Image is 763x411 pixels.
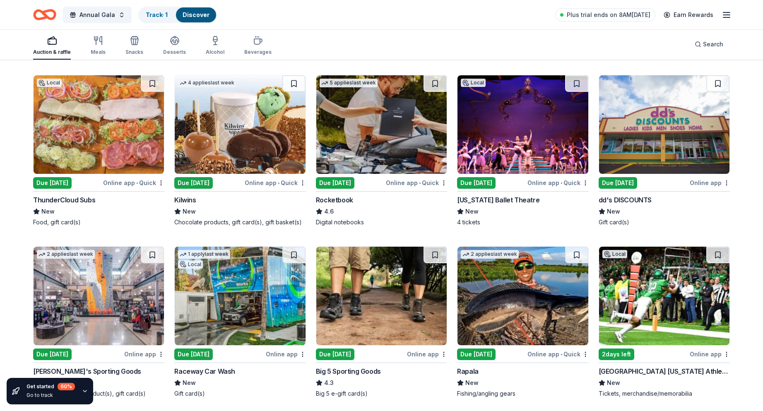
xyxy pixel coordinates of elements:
div: [GEOGRAPHIC_DATA] [US_STATE] Athletics [599,366,730,376]
div: Tickets, merchandise/memorabilia [599,389,730,398]
div: ThunderCloud Subs [33,195,95,205]
div: Beverages [244,49,272,55]
a: Image for Dick's Sporting Goods2 applieslast weekDue [DATE]Online app[PERSON_NAME]'s Sporting Goo... [33,246,164,398]
img: Image for Rocketbook [316,75,447,174]
div: Due [DATE] [316,177,354,189]
div: Online app Quick [386,178,447,188]
a: Image for Rocketbook5 applieslast weekDue [DATE]Online app•QuickRocketbook4.6Digital notebooks [316,75,447,226]
div: 1 apply last week [178,250,230,259]
div: dd's DISCOUNTS [599,195,652,205]
div: Big 5 Sporting Goods [316,366,381,376]
a: Track· 1 [146,11,168,18]
div: 2 days left [599,349,634,360]
div: 5 applies last week [320,79,378,87]
div: Due [DATE] [316,349,354,360]
div: Kilwins [174,195,196,205]
div: Due [DATE] [174,349,213,360]
button: Snacks [125,32,143,60]
span: 4.3 [324,378,334,388]
img: Image for ThunderCloud Subs [34,75,164,174]
div: Chocolate products, gift card(s), gift basket(s) [174,218,306,226]
div: Auction & raffle [33,49,71,55]
span: • [278,180,279,186]
div: Local [37,79,62,87]
span: • [136,180,138,186]
div: Online app [690,349,730,359]
div: Go to track [26,392,75,399]
div: Digital notebooks [316,218,447,226]
span: New [465,378,479,388]
div: Due [DATE] [599,177,637,189]
a: Image for dd's DISCOUNTSDue [DATE]Online appdd's DISCOUNTSNewGift card(s) [599,75,730,226]
img: Image for Big 5 Sporting Goods [316,247,447,345]
span: New [183,207,196,216]
span: • [419,180,421,186]
a: Image for Raceway Car Wash1 applylast weekLocalDue [DATE]Online appRaceway Car WashNewGift card(s) [174,246,306,398]
button: Alcohol [206,32,224,60]
div: Big 5 e-gift card(s) [316,389,447,398]
div: Local [602,250,627,258]
div: 60 % [58,383,75,390]
div: Meals [91,49,106,55]
span: 4.6 [324,207,334,216]
div: Due [DATE] [457,349,496,360]
span: Annual Gala [79,10,115,20]
div: Due [DATE] [174,177,213,189]
div: Due [DATE] [457,177,496,189]
button: Desserts [163,32,186,60]
div: Online app [266,349,306,359]
div: Raceway Car Wash [174,366,235,376]
span: • [561,180,562,186]
span: Search [703,39,723,49]
a: Image for Kilwins4 applieslast weekDue [DATE]Online app•QuickKilwinsNewChocolate products, gift c... [174,75,306,226]
a: Image for University of North Texas AthleticsLocal2days leftOnline app[GEOGRAPHIC_DATA] [US_STATE... [599,246,730,398]
img: Image for Rapala [457,247,588,345]
div: 2 applies last week [37,250,95,259]
div: Online app Quick [103,178,164,188]
img: Image for Dick's Sporting Goods [34,247,164,345]
img: Image for Texas Ballet Theatre [457,75,588,174]
button: Meals [91,32,106,60]
div: Get started [26,383,75,390]
div: Local [461,79,486,87]
button: Track· 1Discover [138,7,217,23]
div: Online app [407,349,447,359]
a: Image for Texas Ballet TheatreLocalDue [DATE]Online app•Quick[US_STATE] Ballet TheatreNew4 tickets [457,75,588,226]
img: Image for University of North Texas Athletics [599,247,729,345]
div: 4 applies last week [178,79,236,87]
div: Online app Quick [245,178,306,188]
div: Snacks [125,49,143,55]
button: Annual Gala [63,7,132,23]
div: Due [DATE] [33,177,72,189]
div: Fishing/angling gears [457,389,588,398]
a: Earn Rewards [659,7,718,22]
img: Image for Kilwins [175,75,305,174]
a: Image for Rapala2 applieslast weekDue [DATE]Online app•QuickRapalaNewFishing/angling gears [457,246,588,398]
div: Gift card(s) [174,389,306,398]
div: [PERSON_NAME]'s Sporting Goods [33,366,141,376]
div: Food, gift card(s) [33,218,164,226]
button: Search [688,36,730,53]
a: Discover [183,11,209,18]
a: Image for Big 5 Sporting GoodsDue [DATE]Online appBig 5 Sporting Goods4.3Big 5 e-gift card(s) [316,246,447,398]
div: Desserts [163,49,186,55]
div: Due [DATE] [33,349,72,360]
div: 4 tickets [457,218,588,226]
div: Gift card(s) [599,218,730,226]
button: Beverages [244,32,272,60]
span: New [41,207,55,216]
span: • [561,351,562,358]
div: [US_STATE] Ballet Theatre [457,195,539,205]
span: New [607,378,620,388]
div: Local [178,260,203,269]
span: Plus trial ends on 8AM[DATE] [567,10,650,20]
div: Online app Quick [527,178,589,188]
span: New [465,207,479,216]
div: Rapala [457,366,479,376]
div: Alcohol [206,49,224,55]
div: 2 applies last week [461,250,519,259]
a: Image for ThunderCloud SubsLocalDue [DATE]Online app•QuickThunderCloud SubsNewFood, gift card(s) [33,75,164,226]
div: Rocketbook [316,195,353,205]
img: Image for dd's DISCOUNTS [599,75,729,174]
div: Online app [690,178,730,188]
